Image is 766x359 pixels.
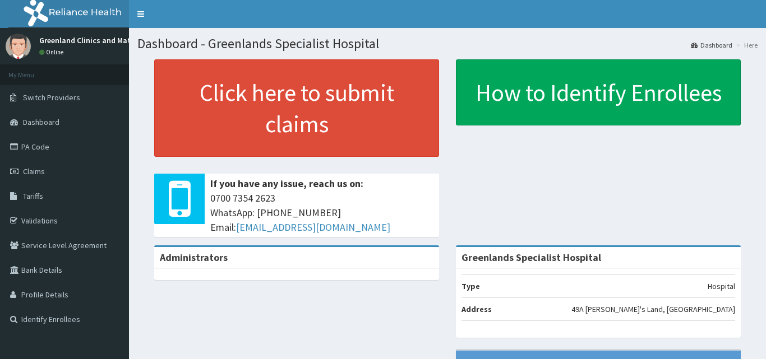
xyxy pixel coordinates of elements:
li: Here [733,40,758,50]
a: [EMAIL_ADDRESS][DOMAIN_NAME] [236,221,390,234]
b: If you have any issue, reach us on: [210,177,363,190]
p: Hospital [708,281,735,292]
b: Type [462,281,480,291]
span: Tariffs [23,191,43,201]
p: Greenland Clinics and Maternity [39,36,151,44]
strong: Greenlands Specialist Hospital [462,251,601,264]
a: Online [39,48,66,56]
span: Dashboard [23,117,59,127]
h1: Dashboard - Greenlands Specialist Hospital [137,36,758,51]
a: How to Identify Enrollees [456,59,741,125]
b: Administrators [160,251,228,264]
a: Dashboard [691,40,732,50]
span: Switch Providers [23,92,80,102]
img: User Image [6,34,31,59]
p: 49A [PERSON_NAME]'s Land, [GEOGRAPHIC_DATA] [571,304,735,315]
span: Claims [23,166,45,176]
a: Click here to submit claims [154,59,439,157]
b: Address [462,304,492,314]
span: 0700 7354 2623 WhatsApp: [PHONE_NUMBER] Email: [210,191,433,234]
